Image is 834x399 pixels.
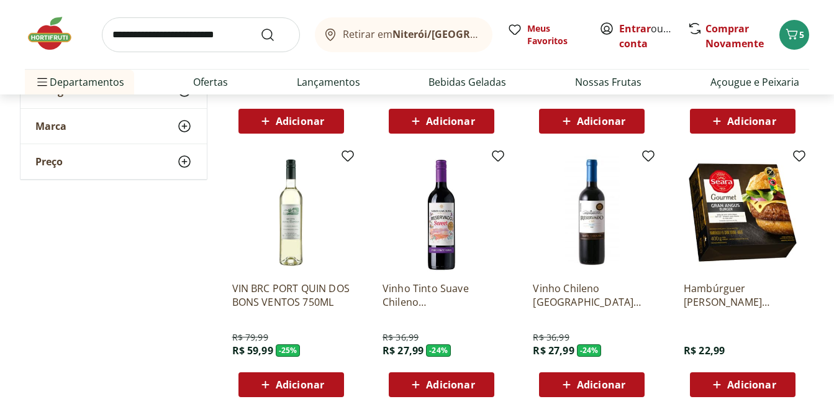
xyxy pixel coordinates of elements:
button: Adicionar [539,109,645,134]
span: Adicionar [577,116,625,126]
span: - 24 % [577,344,602,357]
img: Vinho Tinto Suave Chileno Santa Carolina Reservado 750ml [383,154,501,272]
span: - 25 % [276,344,301,357]
a: Vinho Tinto Suave Chileno [GEOGRAPHIC_DATA] 750ml [383,282,501,309]
input: search [102,17,300,52]
span: Adicionar [426,380,474,390]
button: Preço [20,144,207,179]
img: Hambúrguer Angus Seara Gourmet 400G [684,154,802,272]
span: R$ 59,99 [232,344,273,357]
span: ou [619,21,674,51]
span: 5 [799,29,804,40]
a: Açougue e Peixaria [710,75,799,89]
span: R$ 36,99 [383,331,419,344]
span: Adicionar [276,116,324,126]
span: Retirar em [343,29,480,40]
span: Adicionar [276,380,324,390]
button: Marca [20,109,207,144]
a: Comprar Novamente [705,22,764,50]
a: Lançamentos [297,75,360,89]
button: Submit Search [260,27,290,42]
span: Adicionar [577,380,625,390]
img: Hortifruti [25,15,87,52]
a: Bebidas Geladas [428,75,506,89]
a: Vinho Chileno [GEOGRAPHIC_DATA] Malbec 750ml [533,282,651,309]
a: Nossas Frutas [575,75,641,89]
a: Meus Favoritos [507,22,584,47]
span: R$ 36,99 [533,331,569,344]
button: Carrinho [779,20,809,50]
b: Niterói/[GEOGRAPHIC_DATA] [392,27,534,41]
span: - 24 % [426,344,451,357]
button: Menu [35,67,50,97]
button: Adicionar [389,372,494,397]
button: Adicionar [238,109,344,134]
span: R$ 27,99 [533,344,574,357]
span: Preço [35,155,63,168]
button: Adicionar [690,109,795,134]
span: Adicionar [727,116,776,126]
img: Vinho Chileno Santa Carolina Reservado Malbec 750ml [533,154,651,272]
button: Adicionar [690,372,795,397]
span: Departamentos [35,67,124,97]
span: R$ 79,99 [232,331,268,344]
button: Adicionar [238,372,344,397]
span: Marca [35,120,66,132]
button: Adicionar [539,372,645,397]
button: Retirar emNiterói/[GEOGRAPHIC_DATA] [315,17,492,52]
span: R$ 22,99 [684,344,725,357]
img: VIN BRC PORT QUIN DOS BONS VENTOS 750ML [232,154,350,272]
span: Adicionar [727,380,776,390]
a: Criar conta [619,22,687,50]
a: Ofertas [193,75,228,89]
a: VIN BRC PORT QUIN DOS BONS VENTOS 750ML [232,282,350,309]
a: Entrar [619,22,651,35]
a: Hambúrguer [PERSON_NAME] Gourmet 400G [684,282,802,309]
button: Adicionar [389,109,494,134]
span: Meus Favoritos [527,22,584,47]
span: R$ 27,99 [383,344,424,357]
span: Adicionar [426,116,474,126]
